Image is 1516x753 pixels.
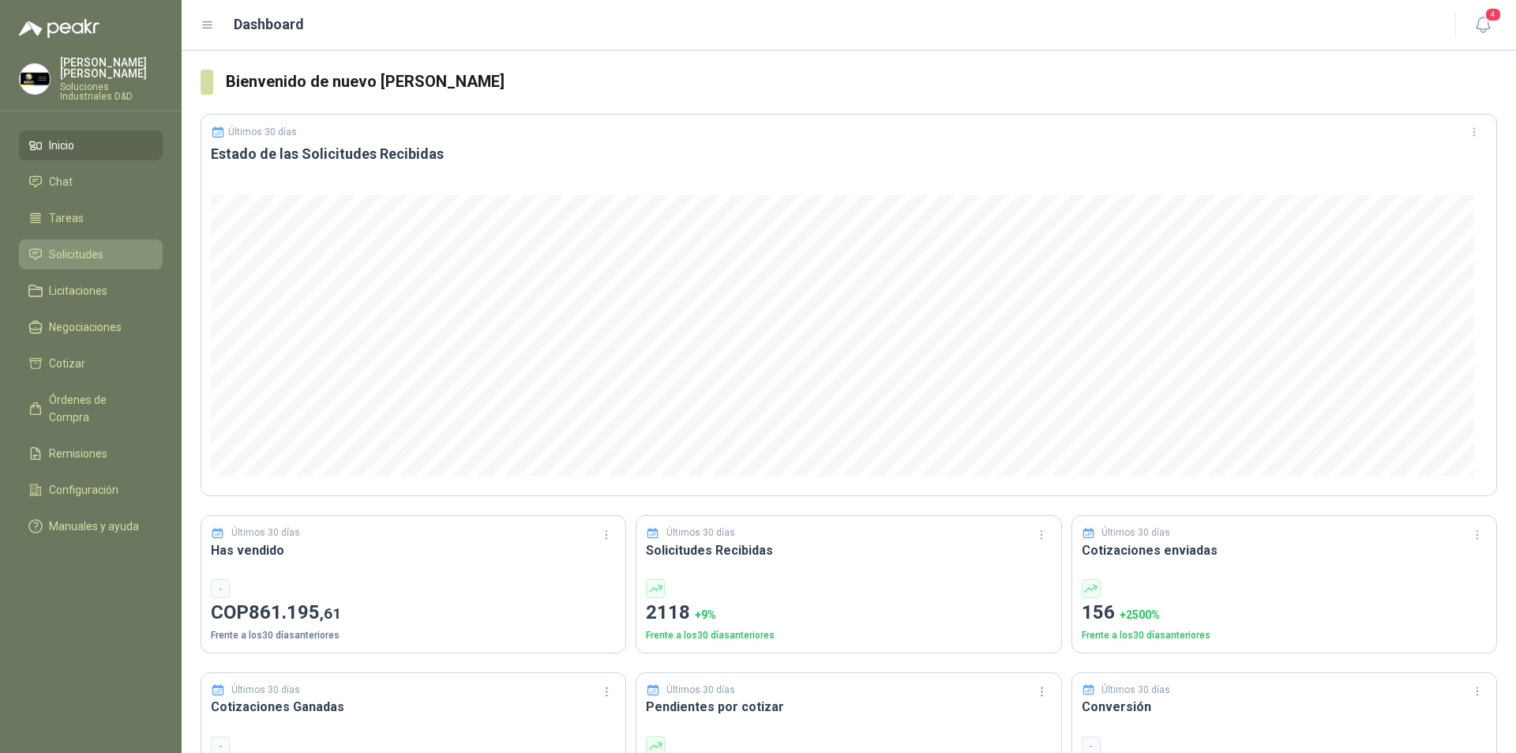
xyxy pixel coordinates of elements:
[231,525,300,540] p: Últimos 30 días
[60,57,163,79] p: [PERSON_NAME] [PERSON_NAME]
[49,391,148,426] span: Órdenes de Compra
[19,276,163,306] a: Licitaciones
[666,683,735,698] p: Últimos 30 días
[19,167,163,197] a: Chat
[19,130,163,160] a: Inicio
[60,82,163,101] p: Soluciones Industriales D&D
[211,697,616,717] h3: Cotizaciones Ganadas
[49,209,84,227] span: Tareas
[695,608,716,621] span: + 9 %
[228,126,297,137] p: Últimos 30 días
[19,239,163,269] a: Solicitudes
[646,540,1051,560] h3: Solicitudes Recibidas
[49,445,107,462] span: Remisiones
[249,601,341,623] span: 861.195
[211,628,616,643] p: Frente a los 30 días anteriores
[320,604,341,623] span: ,61
[646,628,1051,643] p: Frente a los 30 días anteriores
[19,348,163,378] a: Cotizar
[226,70,1497,94] h3: Bienvenido de nuevo [PERSON_NAME]
[1082,540,1487,560] h3: Cotizaciones enviadas
[1120,608,1160,621] span: + 2500 %
[1101,683,1170,698] p: Últimos 30 días
[49,137,74,154] span: Inicio
[211,145,1487,164] h3: Estado de las Solicitudes Recibidas
[19,385,163,432] a: Órdenes de Compra
[1082,598,1487,628] p: 156
[211,579,230,598] div: -
[49,355,85,372] span: Cotizar
[49,318,122,336] span: Negociaciones
[211,598,616,628] p: COP
[19,203,163,233] a: Tareas
[234,13,304,36] h1: Dashboard
[19,511,163,541] a: Manuales y ayuda
[1101,525,1170,540] p: Últimos 30 días
[1469,11,1497,40] button: 4
[20,64,50,94] img: Company Logo
[49,282,107,299] span: Licitaciones
[49,481,118,499] span: Configuración
[666,525,735,540] p: Últimos 30 días
[646,598,1051,628] p: 2118
[19,19,99,38] img: Logo peakr
[231,683,300,698] p: Últimos 30 días
[1082,628,1487,643] p: Frente a los 30 días anteriores
[646,697,1051,717] h3: Pendientes por cotizar
[49,173,73,190] span: Chat
[211,540,616,560] h3: Has vendido
[1484,7,1502,22] span: 4
[49,246,103,263] span: Solicitudes
[1082,697,1487,717] h3: Conversión
[49,518,139,535] span: Manuales y ayuda
[19,475,163,505] a: Configuración
[19,439,163,469] a: Remisiones
[19,312,163,342] a: Negociaciones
